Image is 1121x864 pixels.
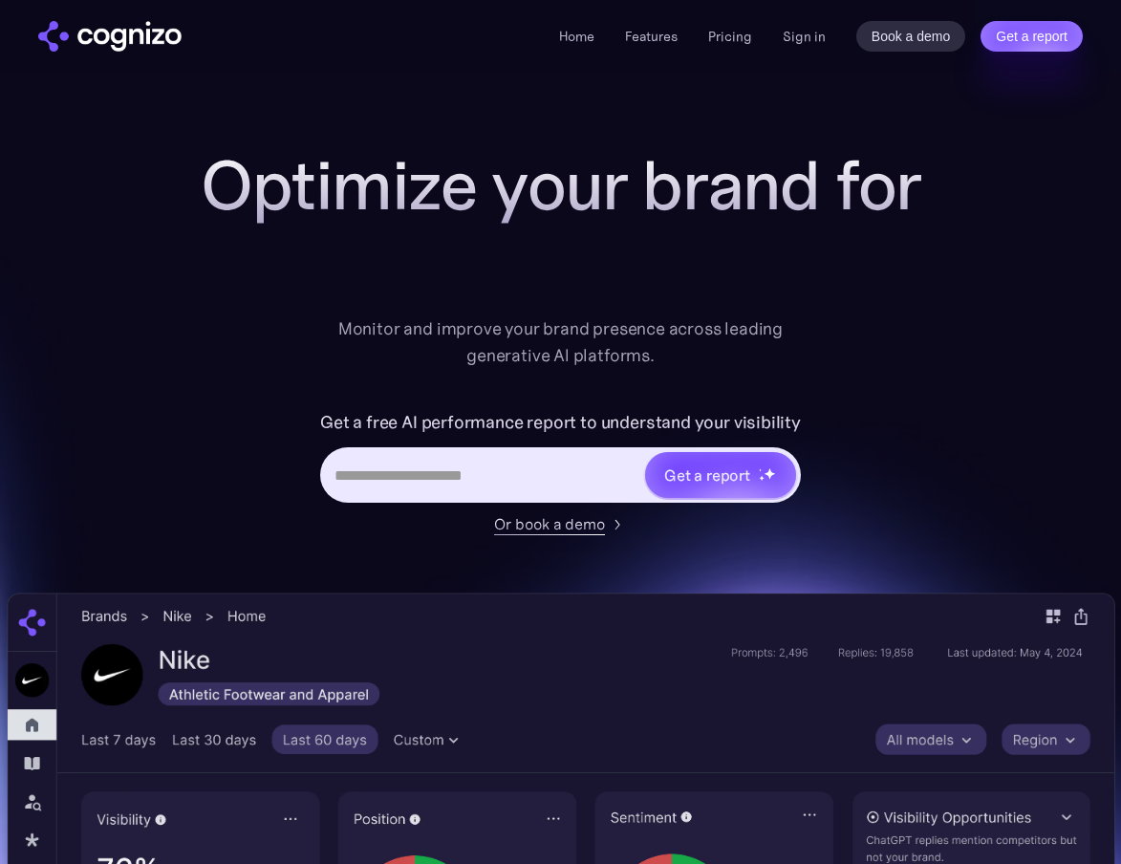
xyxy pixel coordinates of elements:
div: Get a report [664,464,750,486]
div: Or book a demo [494,512,605,535]
img: star [759,475,765,482]
img: cognizo logo [38,21,182,52]
label: Get a free AI performance report to understand your visibility [320,407,801,438]
a: Or book a demo [494,512,628,535]
a: Home [559,28,594,45]
img: star [764,467,776,480]
div: Monitor and improve your brand presence across leading generative AI platforms. [326,315,796,369]
a: Get a reportstarstarstar [643,450,798,500]
a: Features [625,28,678,45]
a: Sign in [783,25,826,48]
img: star [759,468,762,471]
a: Get a report [981,21,1083,52]
h1: Optimize your brand for [179,147,943,224]
a: Pricing [708,28,752,45]
a: Book a demo [856,21,966,52]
